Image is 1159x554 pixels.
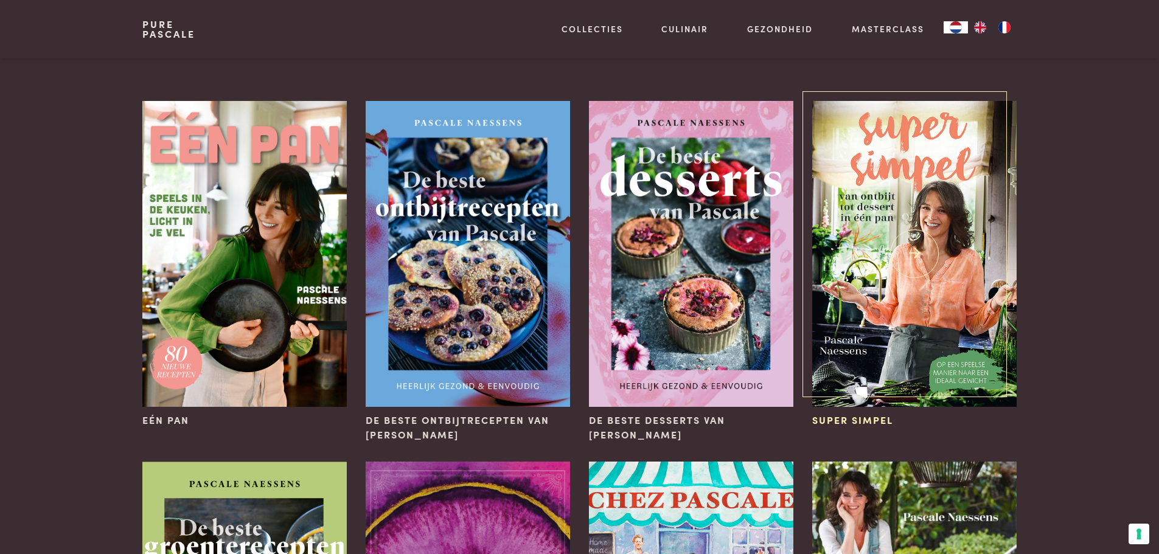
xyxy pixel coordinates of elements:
[589,101,793,442] a: De beste desserts van Pascale De beste desserts van [PERSON_NAME]
[968,21,1017,33] ul: Language list
[944,21,968,33] div: Language
[661,23,708,35] a: Culinair
[747,23,813,35] a: Gezondheid
[562,23,623,35] a: Collecties
[142,413,189,428] span: Eén pan
[944,21,968,33] a: NL
[589,101,793,407] img: De beste desserts van Pascale
[366,413,569,442] span: De beste ontbijtrecepten van [PERSON_NAME]
[944,21,1017,33] aside: Language selected: Nederlands
[812,101,1016,407] img: Super Simpel
[142,19,195,39] a: PurePascale
[992,21,1017,33] a: FR
[812,413,893,428] span: Super Simpel
[968,21,992,33] a: EN
[852,23,924,35] a: Masterclass
[589,413,793,442] span: De beste desserts van [PERSON_NAME]
[142,101,346,428] a: Eén pan Eén pan
[366,101,569,407] img: De beste ontbijtrecepten van Pascale
[812,101,1016,428] a: Super Simpel Super Simpel
[366,101,569,442] a: De beste ontbijtrecepten van Pascale De beste ontbijtrecepten van [PERSON_NAME]
[142,101,346,407] img: Eén pan
[1129,524,1149,544] button: Uw voorkeuren voor toestemming voor trackingtechnologieën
